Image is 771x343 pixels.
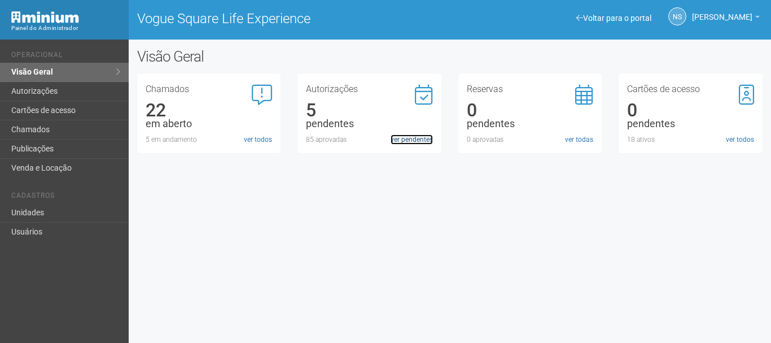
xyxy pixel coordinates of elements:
[244,134,272,145] a: ver todos
[627,85,754,94] h3: Cartões de acesso
[146,85,273,94] h3: Chamados
[11,51,120,63] li: Operacional
[306,105,433,115] div: 5
[627,134,754,145] div: 18 ativos
[467,119,594,129] div: pendentes
[692,14,760,23] a: [PERSON_NAME]
[627,105,754,115] div: 0
[627,119,754,129] div: pendentes
[565,134,593,145] a: ver todas
[137,48,388,65] h2: Visão Geral
[391,134,433,145] a: ver pendentes
[467,105,594,115] div: 0
[146,134,273,145] div: 5 em andamento
[668,7,686,25] a: NS
[306,119,433,129] div: pendentes
[137,11,441,26] h1: Vogue Square Life Experience
[146,105,273,115] div: 22
[576,14,651,23] a: Voltar para o portal
[467,85,594,94] h3: Reservas
[306,134,433,145] div: 85 aprovadas
[146,119,273,129] div: em aberto
[692,2,752,21] span: Nicolle Silva
[11,192,120,203] li: Cadastros
[11,23,120,33] div: Painel do Administrador
[11,11,79,23] img: Minium
[726,134,754,145] a: ver todos
[306,85,433,94] h3: Autorizações
[467,134,594,145] div: 0 aprovadas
